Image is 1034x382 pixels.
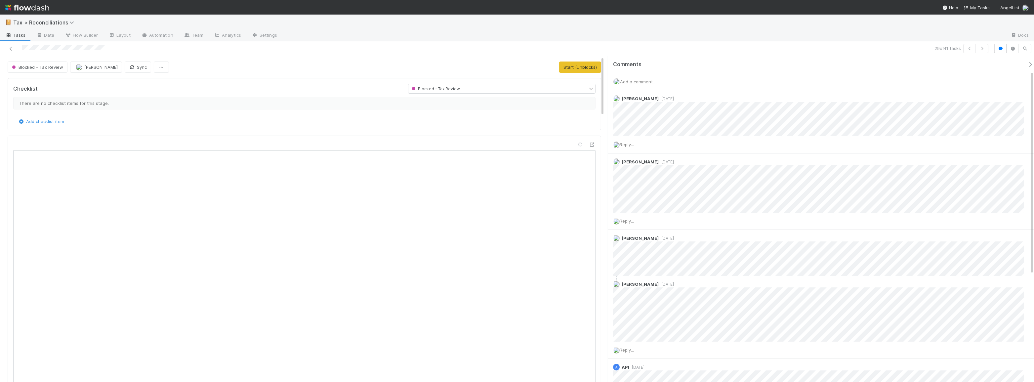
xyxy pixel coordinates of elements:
img: logo-inverted-e16ddd16eac7371096b0.svg [5,2,49,13]
span: AngelList [1000,5,1019,10]
a: Analytics [209,30,246,41]
button: [PERSON_NAME] [70,62,122,73]
img: avatar_85833754-9fc2-4f19-a44b-7938606ee299.png [613,347,620,354]
a: Docs [1005,30,1034,41]
span: 29 of 41 tasks [934,45,961,52]
span: Tasks [5,32,26,38]
img: avatar_711f55b7-5a46-40da-996f-bc93b6b86381.png [613,158,620,165]
button: Start (Unblocks) [559,62,601,73]
a: Data [31,30,60,41]
h5: Checklist [13,86,38,92]
a: My Tasks [964,4,990,11]
span: Reply... [620,142,634,147]
span: Reply... [620,347,634,353]
span: [DATE] [629,365,644,370]
span: Reply... [620,218,634,224]
span: [PERSON_NAME] [622,159,659,164]
img: avatar_85833754-9fc2-4f19-a44b-7938606ee299.png [613,235,620,241]
a: Settings [246,30,282,41]
img: avatar_85833754-9fc2-4f19-a44b-7938606ee299.png [613,78,620,85]
img: avatar_85833754-9fc2-4f19-a44b-7938606ee299.png [1022,5,1029,11]
span: Comments [613,61,641,68]
img: avatar_85833754-9fc2-4f19-a44b-7938606ee299.png [613,218,620,225]
a: Add checklist item [18,119,64,124]
span: A [615,365,618,369]
span: Tax > Reconciliations [13,19,77,26]
img: avatar_85833754-9fc2-4f19-a44b-7938606ee299.png [613,142,620,148]
span: Flow Builder [65,32,98,38]
img: avatar_c0d2ec3f-77e2-40ea-8107-ee7bdb5edede.png [613,95,620,102]
div: API [613,364,620,370]
span: [PERSON_NAME] [622,281,659,287]
span: API [622,364,629,370]
button: Sync [125,62,151,73]
div: Help [942,4,958,11]
span: [PERSON_NAME] [622,235,659,241]
a: Automation [136,30,179,41]
span: [DATE] [659,236,674,241]
div: There are no checklist items for this stage. [13,97,596,109]
a: Layout [103,30,136,41]
span: 📔 [5,20,12,25]
span: Add a comment... [620,79,656,84]
span: [DATE] [659,282,674,287]
img: avatar_711f55b7-5a46-40da-996f-bc93b6b86381.png [76,64,82,70]
span: [DATE] [659,159,674,164]
span: [PERSON_NAME] [622,96,659,101]
a: Flow Builder [60,30,103,41]
span: My Tasks [964,5,990,10]
span: [PERSON_NAME] [84,64,118,70]
span: [DATE] [659,96,674,101]
a: Team [179,30,209,41]
span: Blocked - Tax Review [410,86,460,91]
img: avatar_711f55b7-5a46-40da-996f-bc93b6b86381.png [613,281,620,287]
